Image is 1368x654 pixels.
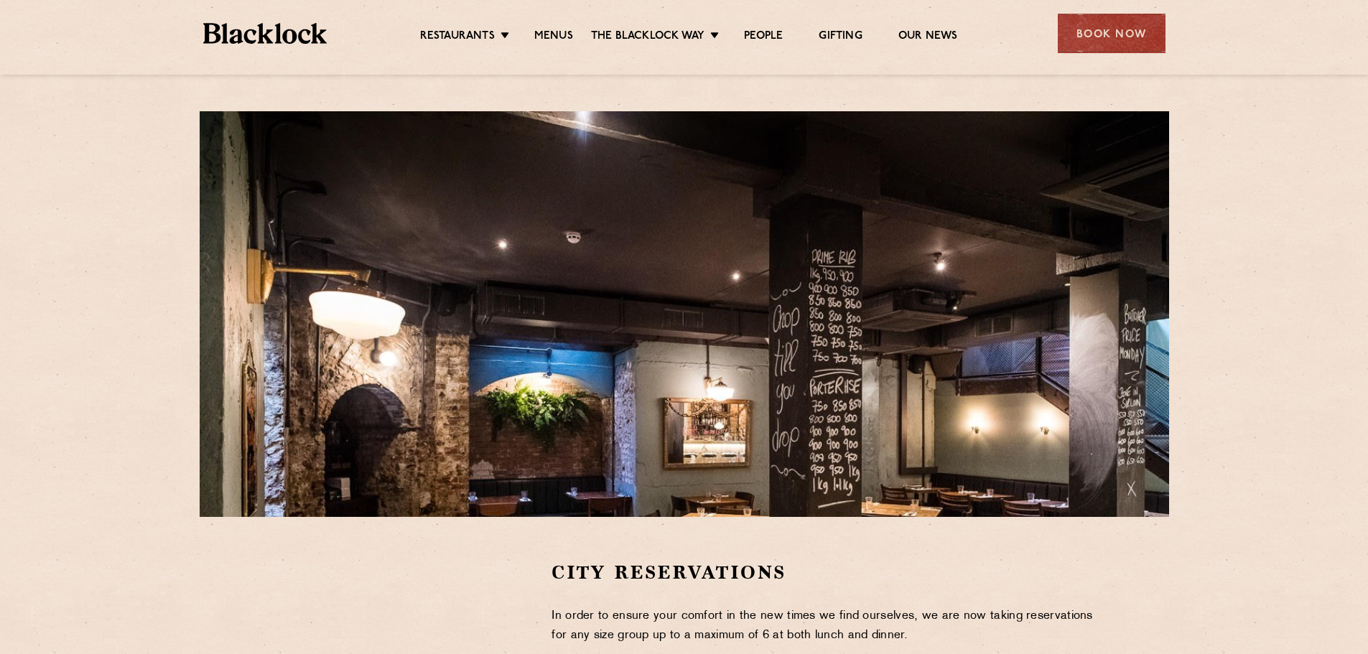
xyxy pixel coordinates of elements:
img: BL_Textured_Logo-footer-cropped.svg [203,23,327,44]
div: Book Now [1058,14,1165,53]
a: The Blacklock Way [591,29,704,45]
a: Restaurants [420,29,495,45]
a: Gifting [819,29,862,45]
p: In order to ensure your comfort in the new times we find ourselves, we are now taking reservation... [552,607,1102,645]
h2: City Reservations [552,560,1102,585]
a: Our News [898,29,958,45]
a: Menus [534,29,573,45]
a: People [744,29,783,45]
